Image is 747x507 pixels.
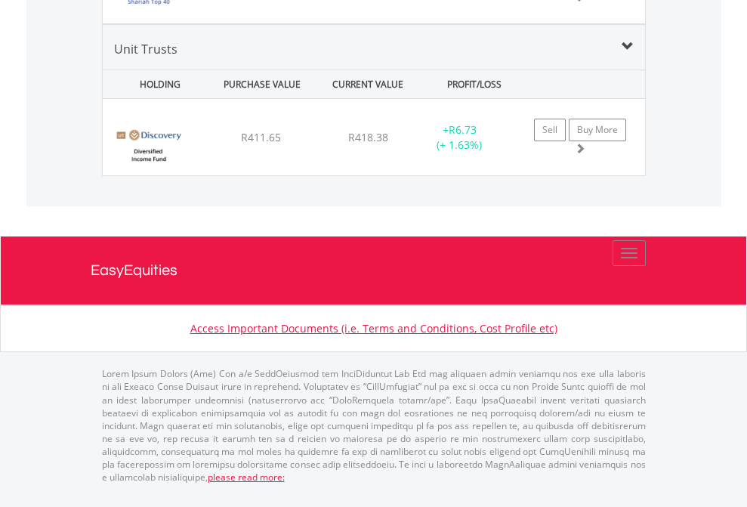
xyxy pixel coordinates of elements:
[423,70,526,98] div: PROFIT/LOSS
[412,122,507,153] div: + (+ 1.63%)
[208,471,285,484] a: please read more:
[190,321,557,335] a: Access Important Documents (i.e. Terms and Conditions, Cost Profile etc)
[449,122,477,137] span: R6.73
[348,130,388,144] span: R418.38
[110,118,187,172] img: UT.ZA.DDIF.png
[104,70,207,98] div: HOLDING
[91,236,657,305] a: EasyEquities
[534,119,566,141] a: Sell
[569,119,626,141] a: Buy More
[211,70,313,98] div: PURCHASE VALUE
[102,367,646,484] p: Lorem Ipsum Dolors (Ame) Con a/e SeddOeiusmod tem InciDiduntut Lab Etd mag aliquaen admin veniamq...
[241,130,281,144] span: R411.65
[114,41,177,57] span: Unit Trusts
[316,70,419,98] div: CURRENT VALUE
